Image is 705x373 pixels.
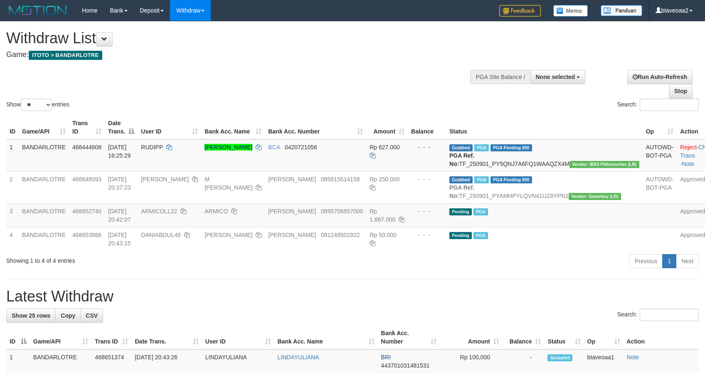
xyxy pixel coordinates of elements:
[366,116,408,139] th: Amount: activate to sort column ascending
[449,208,472,215] span: Pending
[446,139,643,172] td: TF_250901_PY5QNJ7A6FQ1WAAQZX4M
[19,116,69,139] th: Game/API: activate to sort column ascending
[21,99,52,111] select: Showentries
[108,176,131,191] span: [DATE] 20:37:23
[201,116,265,139] th: Bank Acc. Name: activate to sort column ascending
[205,144,252,151] a: [PERSON_NAME]
[411,207,443,215] div: - - -
[69,116,105,139] th: Trans ID: activate to sort column ascending
[643,139,677,172] td: AUTOWD-BOT-PGA
[321,232,360,238] span: Copy 081249502922 to clipboard
[268,232,316,238] span: [PERSON_NAME]
[19,139,69,172] td: BANDARLOTRE
[378,326,440,349] th: Bank Acc. Number: activate to sort column ascending
[446,116,643,139] th: Status
[138,116,201,139] th: User ID: activate to sort column ascending
[6,326,30,349] th: ID: activate to sort column descending
[108,208,131,223] span: [DATE] 20:42:07
[449,184,474,199] b: PGA Ref. No:
[627,354,639,361] a: Note
[131,326,202,349] th: Date Trans.: activate to sort column ascending
[569,193,621,200] span: Vendor URL: https://dashboard.q2checkout.com/secure
[6,253,288,265] div: Showing 1 to 4 of 4 entries
[285,144,317,151] span: Copy 0420721056 to clipboard
[6,4,69,17] img: MOTION_logo.png
[411,231,443,239] div: - - -
[6,51,462,59] h4: Game:
[274,326,378,349] th: Bank Acc. Name: activate to sort column ascending
[536,74,575,80] span: None selected
[470,70,530,84] div: PGA Site Balance /
[72,232,101,238] span: 468653886
[680,144,697,151] a: Reject
[12,312,50,319] span: Show 25 rows
[381,362,430,369] span: Copy 443701031481531 to clipboard
[370,144,399,151] span: Rp 627.000
[446,171,643,203] td: TF_250901_PYAMHPYLQVN41UZ8YPN1
[547,354,572,361] span: Accepted
[491,176,532,183] span: PGA Pending
[30,326,92,349] th: Game/API: activate to sort column ascending
[141,176,189,183] span: [PERSON_NAME]
[141,232,181,238] span: DANIABDUL46
[268,144,280,151] span: BCA
[268,176,316,183] span: [PERSON_NAME]
[265,116,366,139] th: Bank Acc. Number: activate to sort column ascending
[91,326,131,349] th: Trans ID: activate to sort column ascending
[584,326,624,349] th: Op: activate to sort column ascending
[624,326,699,349] th: Action
[370,232,397,238] span: Rp 50.000
[503,326,545,349] th: Balance: activate to sort column ascending
[6,203,19,227] td: 3
[569,161,639,168] span: Vendor URL: https://dashboard.q2checkout.com/secure
[321,176,360,183] span: Copy 085815514158 to clipboard
[449,152,474,167] b: PGA Ref. No:
[80,309,103,323] a: CSV
[627,70,693,84] a: Run Auto-Refresh
[474,144,489,151] span: Marked by btaveoaa1
[643,171,677,203] td: AUTOWD-BOT-PGA
[268,208,316,215] span: [PERSON_NAME]
[6,99,69,111] label: Show entries
[6,288,699,305] h1: Latest Withdraw
[19,227,69,251] td: BANDARLOTRE
[499,5,541,17] img: Feedback.jpg
[662,254,676,268] a: 1
[553,5,588,17] img: Button%20Memo.svg
[141,208,177,215] span: ARMICOLL22
[205,176,252,191] a: M [PERSON_NAME]
[640,99,699,111] input: Search:
[6,309,56,323] a: Show 25 rows
[55,309,81,323] a: Copy
[6,171,19,203] td: 2
[530,70,586,84] button: None selected
[19,171,69,203] td: BANDARLOTRE
[640,309,699,321] input: Search:
[108,144,131,159] span: [DATE] 16:25:29
[544,326,584,349] th: Status: activate to sort column ascending
[474,176,489,183] span: Marked by btaveoaa1
[473,232,488,239] span: Marked by btaveoaa1
[6,116,19,139] th: ID
[440,326,503,349] th: Amount: activate to sort column ascending
[617,309,699,321] label: Search:
[617,99,699,111] label: Search:
[408,116,446,139] th: Balance
[449,232,472,239] span: Pending
[491,144,532,151] span: PGA Pending
[202,326,274,349] th: User ID: activate to sort column ascending
[72,208,101,215] span: 468652740
[381,354,391,361] span: BRI
[205,208,228,215] a: ARMICO
[629,254,663,268] a: Previous
[370,208,395,223] span: Rp 1.887.000
[105,116,138,139] th: Date Trans.: activate to sort column descending
[411,143,443,151] div: - - -
[473,208,488,215] span: Marked by btaveoaa1
[205,232,252,238] a: [PERSON_NAME]
[449,144,473,151] span: Grabbed
[6,30,462,47] h1: Withdraw List
[72,144,101,151] span: 468444808
[449,176,473,183] span: Grabbed
[6,139,19,172] td: 1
